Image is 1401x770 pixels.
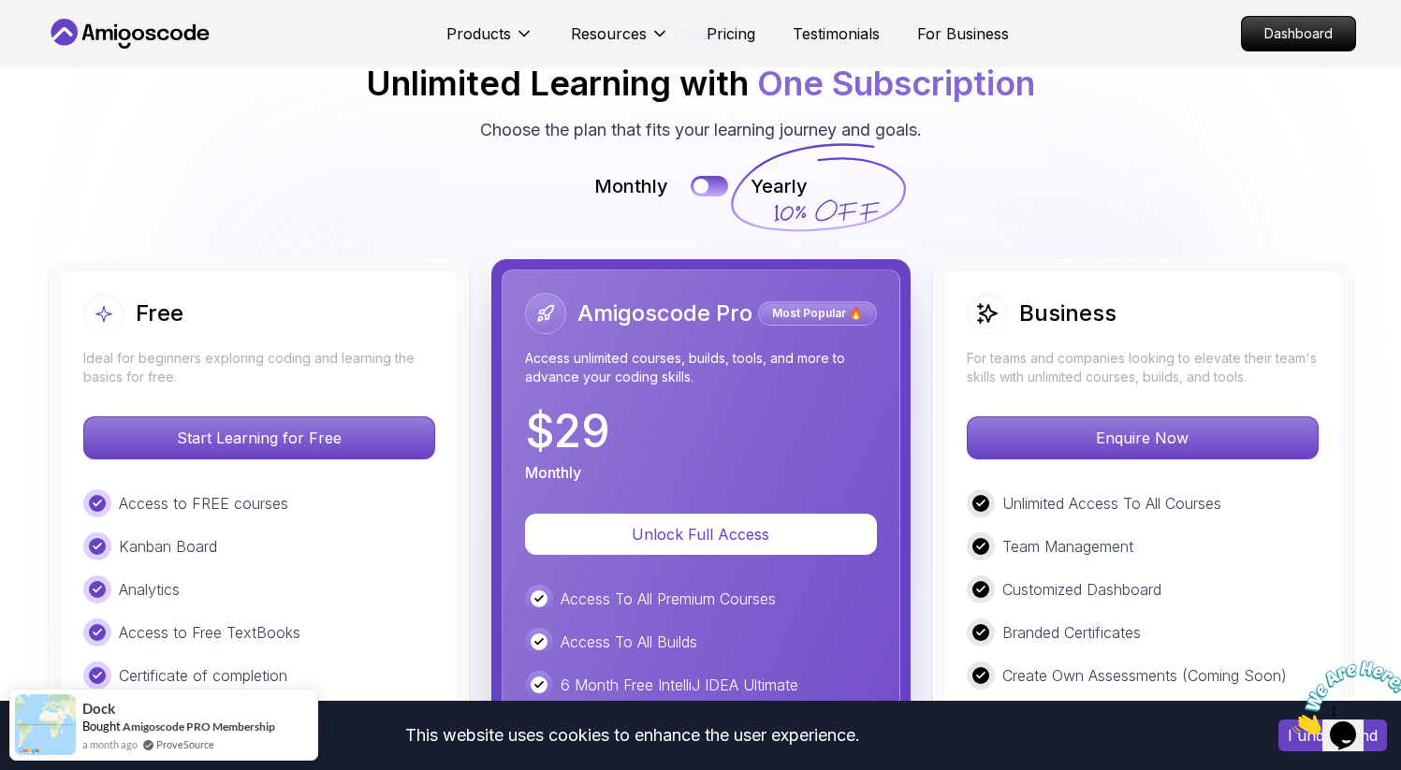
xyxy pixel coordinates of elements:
p: Access to FREE courses [119,492,288,515]
p: Certificate of completion [119,664,287,687]
p: Choose the plan that fits your learning journey and goals. [480,117,922,143]
span: a month ago [82,736,138,752]
div: This website uses cookies to enhance the user experience. [14,715,1250,756]
a: Amigoscode PRO Membership [123,719,275,734]
p: Team Management [1002,535,1133,558]
button: Products [446,22,533,60]
span: Dock [82,701,115,717]
p: Enquire Now [968,417,1318,458]
a: Enquire Now [967,429,1319,447]
p: Dashboard [1242,17,1355,51]
a: Dashboard [1241,16,1356,51]
a: Unlock Full Access [525,525,877,544]
button: Resources [571,22,669,60]
p: Customized Dashboard [1002,578,1161,601]
span: One Subscription [757,63,1035,104]
button: Accept cookies [1278,719,1387,751]
span: Bought [82,719,121,734]
a: Start Learning for Free [83,429,435,447]
img: Chat attention grabber [7,7,124,81]
p: Monthly [594,173,668,199]
a: For Business [917,22,1009,45]
p: 6 Month Free IntelliJ IDEA Ultimate [561,674,798,696]
p: $ 29 [525,409,610,454]
iframe: chat widget [1285,653,1401,742]
p: Analytics [119,578,180,601]
p: Access to Free TextBooks [119,621,300,644]
p: Access unlimited courses, builds, tools, and more to advance your coding skills. [525,349,877,386]
p: Most Popular 🔥 [761,304,874,323]
p: Resources [571,22,647,45]
button: Unlock Full Access [525,514,877,555]
h2: Amigoscode Pro [577,298,752,328]
a: Pricing [707,22,755,45]
span: 1 [7,7,15,23]
img: provesource social proof notification image [15,694,76,755]
p: Ideal for beginners exploring coding and learning the basics for free. [83,349,435,386]
button: Start Learning for Free [83,416,435,459]
p: For teams and companies looking to elevate their team's skills with unlimited courses, builds, an... [967,349,1319,386]
p: Unlimited Access To All Courses [1002,492,1221,515]
p: Monthly [525,461,581,484]
a: Testimonials [793,22,880,45]
p: Products [446,22,511,45]
h2: Business [1019,298,1116,328]
p: Access To All Premium Courses [561,588,776,610]
p: Branded Certificates [1002,621,1141,644]
button: Enquire Now [967,416,1319,459]
p: Unlock Full Access [547,523,854,545]
h2: Unlimited Learning with [366,65,1035,102]
h2: Free [136,298,183,328]
a: ProveSource [156,736,214,752]
p: Kanban Board [119,535,217,558]
p: Access To All Builds [561,631,697,653]
p: Create Own Assessments (Coming Soon) [1002,664,1287,687]
p: Start Learning for Free [84,417,434,458]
